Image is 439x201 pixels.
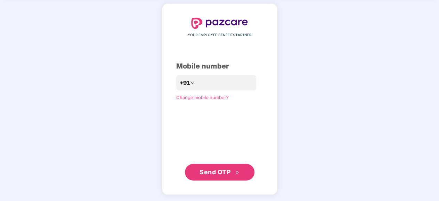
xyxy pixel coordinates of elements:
button: Send OTPdouble-right [185,164,254,180]
span: down [190,81,194,85]
img: logo [191,18,248,29]
span: +91 [180,79,190,87]
span: double-right [235,170,239,175]
div: Mobile number [176,61,263,72]
a: Change mobile number? [176,95,229,100]
span: YOUR EMPLOYEE BENEFITS PARTNER [188,32,251,38]
span: Send OTP [200,168,230,176]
